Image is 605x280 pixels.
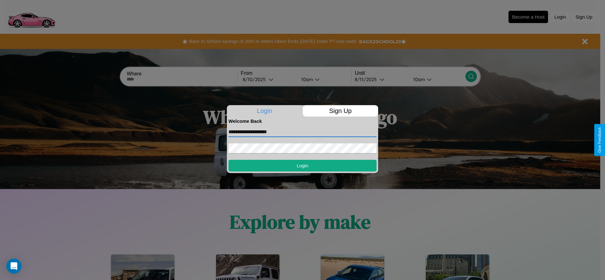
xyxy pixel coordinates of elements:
[227,105,302,116] p: Login
[303,105,378,116] p: Sign Up
[228,118,377,124] h4: Welcome Back
[597,127,602,153] div: Give Feedback
[6,259,22,274] div: Open Intercom Messenger
[228,160,377,171] button: Login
